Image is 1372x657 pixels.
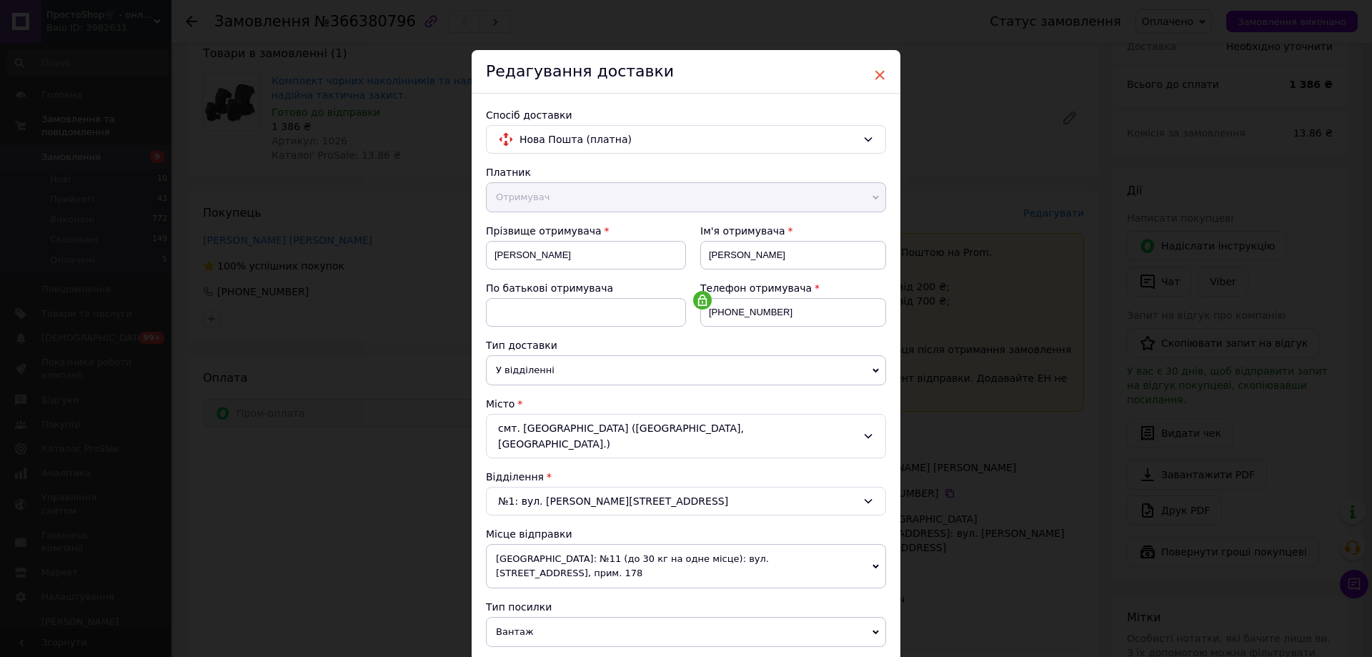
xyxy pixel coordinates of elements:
[486,167,531,178] span: Платник
[486,414,886,458] div: смт. [GEOGRAPHIC_DATA] ([GEOGRAPHIC_DATA], [GEOGRAPHIC_DATA].)
[486,470,886,484] div: Відділення
[486,355,886,385] span: У відділенні
[873,63,886,87] span: ×
[486,487,886,515] div: №1: вул. [PERSON_NAME][STREET_ADDRESS]
[486,617,886,647] span: Вантаж
[700,298,886,327] input: +380
[486,282,613,294] span: По батькові отримувача
[486,397,886,411] div: Місто
[700,282,812,294] span: Телефон отримувача
[486,108,886,122] div: Спосіб доставки
[486,544,886,588] span: [GEOGRAPHIC_DATA]: №11 (до 30 кг на одне місце): вул. [STREET_ADDRESS], прим. 178
[486,528,572,540] span: Місце відправки
[700,225,785,237] span: Ім'я отримувача
[520,132,857,147] span: Нова Пошта (платна)
[486,601,552,613] span: Тип посилки
[486,225,602,237] span: Прізвище отримувача
[486,182,886,212] span: Отримувач
[486,340,557,351] span: Тип доставки
[472,50,900,94] div: Редагування доставки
